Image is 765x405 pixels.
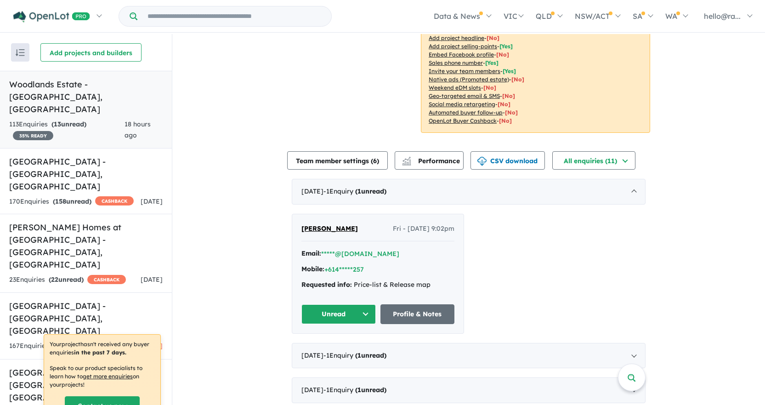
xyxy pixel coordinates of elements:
strong: ( unread) [51,120,86,128]
strong: Mobile: [301,265,324,273]
div: [DATE] [292,377,646,403]
span: [No] [502,92,515,99]
img: sort.svg [16,49,25,56]
span: [No] [483,84,496,91]
span: 35 % READY [13,131,53,140]
u: Automated buyer follow-up [429,109,503,116]
p: Your project hasn't received any buyer enquiries [50,340,155,357]
span: CASHBACK [87,275,126,284]
button: Add projects and builders [40,43,142,62]
u: Add project headline [429,34,484,41]
strong: Email: [301,249,321,257]
span: [No] [505,109,518,116]
span: [ Yes ] [499,43,513,50]
a: [PERSON_NAME] [301,223,358,234]
u: Sales phone number [429,59,483,66]
span: [DATE] [141,197,163,205]
button: Performance [395,151,464,170]
span: [No] [498,101,510,108]
span: - 1 Enquir y [323,386,386,394]
img: download icon [477,157,487,166]
span: [No] [499,117,512,124]
span: - 1 Enquir y [323,187,386,195]
span: 6 [373,157,377,165]
div: Price-list & Release map [301,280,454,291]
img: line-chart.svg [402,157,411,162]
u: Weekend eDM slots [429,84,481,91]
span: [PERSON_NAME] [301,224,358,233]
p: Speak to our product specialists to learn how to on your projects ! [50,364,155,389]
span: CASHBACK [95,196,134,205]
span: - 1 Enquir y [323,351,386,359]
h5: [GEOGRAPHIC_DATA] - [GEOGRAPHIC_DATA] , [GEOGRAPHIC_DATA] [9,366,163,404]
span: [ No ] [496,51,509,58]
img: bar-chart.svg [402,160,411,165]
u: Native ads (Promoted estate) [429,76,509,83]
u: OpenLot Buyer Cashback [429,117,497,124]
span: 13 [54,120,61,128]
b: in the past 7 days. [74,349,126,356]
h5: [GEOGRAPHIC_DATA] - [GEOGRAPHIC_DATA] , [GEOGRAPHIC_DATA] [9,155,163,193]
span: [DATE] [141,275,163,284]
strong: ( unread) [355,187,386,195]
button: Team member settings (6) [287,151,388,170]
u: Add project selling-points [429,43,497,50]
strong: ( unread) [355,386,386,394]
strong: ( unread) [53,197,91,205]
span: 1 [357,187,361,195]
u: Invite your team members [429,68,500,74]
div: [DATE] [292,179,646,205]
button: Unread [301,304,376,324]
h5: [PERSON_NAME] Homes at [GEOGRAPHIC_DATA] - [GEOGRAPHIC_DATA] , [GEOGRAPHIC_DATA] [9,221,163,271]
div: 167 Enquir ies [9,341,134,352]
span: [No] [511,76,524,83]
a: Profile & Notes [380,304,455,324]
span: [ Yes ] [485,59,499,66]
span: hello@ra... [704,11,741,21]
h5: [GEOGRAPHIC_DATA] - [GEOGRAPHIC_DATA] , [GEOGRAPHIC_DATA] [9,300,163,337]
button: CSV download [470,151,545,170]
span: 22 [51,275,58,284]
span: 18 hours ago [125,120,151,139]
span: 1 [357,386,361,394]
u: Geo-targeted email & SMS [429,92,500,99]
span: [ Yes ] [503,68,516,74]
u: Embed Facebook profile [429,51,494,58]
u: Social media retargeting [429,101,495,108]
div: 23 Enquir ies [9,274,126,285]
span: 1 [357,351,361,359]
strong: ( unread) [49,275,84,284]
img: Openlot PRO Logo White [13,11,90,23]
strong: ( unread) [355,351,386,359]
div: 113 Enquir ies [9,119,125,141]
span: Performance [403,157,460,165]
input: Try estate name, suburb, builder or developer [139,6,329,26]
u: get more enquiries [83,373,133,380]
div: [DATE] [292,343,646,369]
h5: Woodlands Estate - [GEOGRAPHIC_DATA] , [GEOGRAPHIC_DATA] [9,78,163,115]
span: [ No ] [487,34,499,41]
strong: Requested info: [301,280,352,289]
span: Fri - [DATE] 9:02pm [393,223,454,234]
div: 170 Enquir ies [9,196,134,207]
button: All enquiries (11) [552,151,635,170]
span: 158 [55,197,66,205]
